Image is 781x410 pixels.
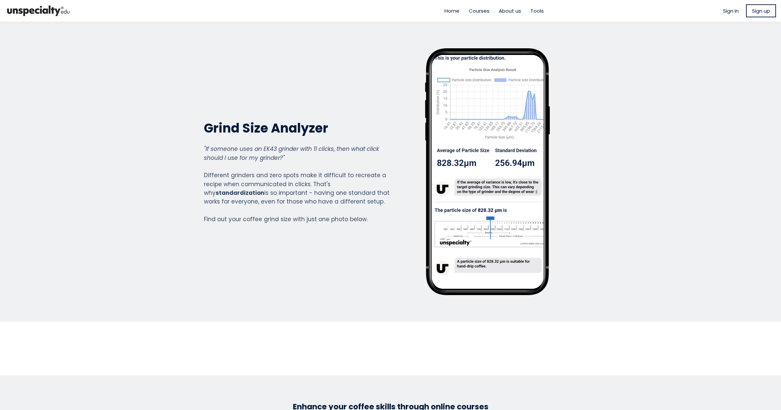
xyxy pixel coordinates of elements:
[5,3,72,19] img: bc390a18feecddb333977e298b3a00a1.png
[204,145,390,223] div: Different grinders and zero spots make it difficult to recreate a recipe when communicated in cli...
[752,7,770,15] span: Sign up
[499,7,521,15] a: About us
[444,7,459,15] a: Home
[216,189,264,197] strong: standardization
[204,145,379,162] em: "If someone uses an EK43 grinder with 11 clicks, then what click should I use for my grinder?"
[469,7,489,15] a: Courses
[723,7,739,15] a: Sign in
[204,120,390,136] h2: Grind Size Analyzer
[530,7,544,15] a: Tools
[746,4,776,17] a: Sign up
